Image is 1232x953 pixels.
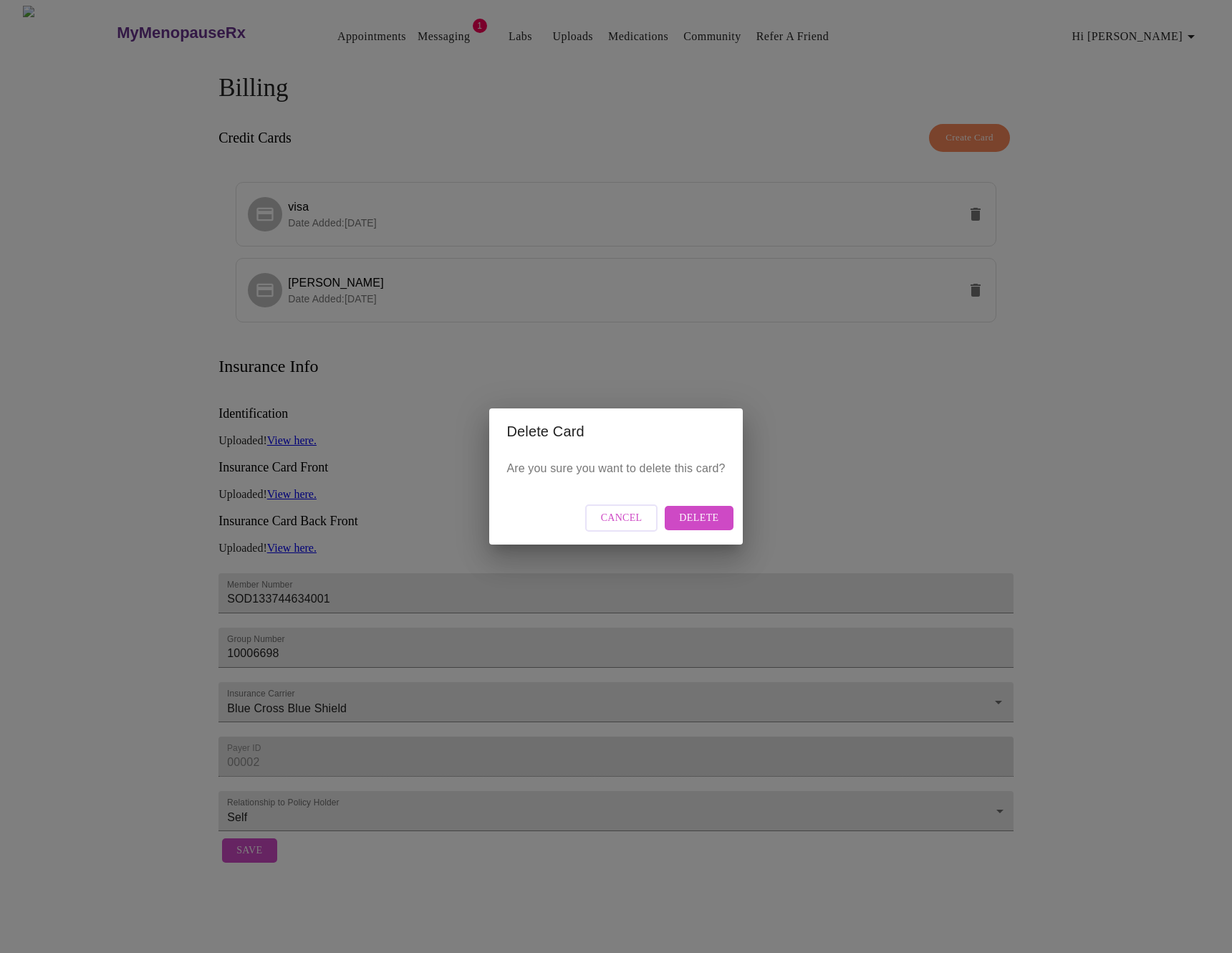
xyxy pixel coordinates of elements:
span: Cancel [601,509,643,527]
button: Cancel [585,504,658,532]
span: Delete [679,509,718,527]
h2: Delete Card [506,420,725,443]
button: Delete [665,506,733,531]
p: Are you sure you want to delete this card? [506,460,725,477]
